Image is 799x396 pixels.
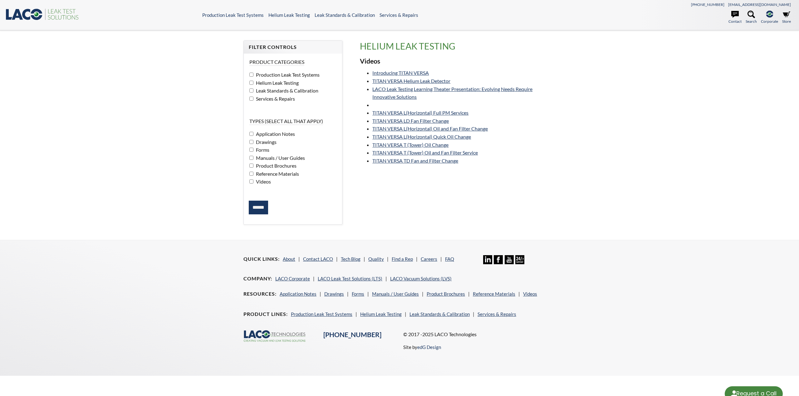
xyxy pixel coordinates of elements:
[523,291,537,297] a: Videos
[249,44,337,50] h4: Filter Controls
[360,57,556,66] h3: Videos
[352,291,364,297] a: Forms
[249,118,323,125] legend: Types (select all that apply)
[249,59,304,66] legend: Product Categories
[283,256,295,262] a: About
[372,78,450,84] a: TITAN VERSA Helium Leak Detector
[360,41,455,51] span: translation missing: en.product_groups.Helium Leak Testing
[372,142,449,148] a: TITAN VERSA T (Tower) Oil Change
[249,73,253,77] input: Production Leak Test Systems
[372,150,478,155] a: TITAN VERSA T (Tower) Oil and Fan Filter Service
[254,88,318,93] span: Leak Standards & Calibration
[254,131,295,137] span: Application Notes
[427,291,465,297] a: Product Brochures
[323,331,381,339] a: [PHONE_NUMBER]
[473,291,515,297] a: Reference Materials
[746,11,757,24] a: Search
[315,12,375,18] a: Leak Standards & Calibration
[478,311,516,317] a: Services & Repairs
[403,330,556,338] p: © 2017 -2025 LACO Technologies
[249,172,253,176] input: Reference Materials
[324,291,344,297] a: Drawings
[249,81,253,85] input: Helium Leak Testing
[515,255,524,264] img: 24/7 Support Icon
[249,88,253,93] input: Leak Standards & Calibration
[243,275,272,282] h4: Company
[280,291,316,297] a: Application Notes
[515,260,524,265] a: 24/7 Support
[249,97,253,101] input: Services & Repairs
[291,311,352,317] a: Production Leak Test Systems
[445,256,454,262] a: FAQ
[318,276,382,281] a: LACO Leak Test Solutions (LTS)
[249,156,253,160] input: Manuals / User Guides
[243,256,280,262] h4: Quick Links
[254,96,295,102] span: Services & Repairs
[368,256,384,262] a: Quality
[249,179,253,184] input: Videos
[728,11,742,24] a: Contact
[254,163,297,169] span: Product Brochures
[691,2,724,7] a: [PHONE_NUMBER]
[360,311,402,317] a: Helium Leak Testing
[249,132,253,136] input: Application Notes
[249,148,253,152] input: Forms
[249,140,253,144] input: Drawings
[390,276,452,281] a: LACO Vacuum Solutions (LVS)
[303,256,333,262] a: Contact LACO
[782,11,791,24] a: Store
[392,256,413,262] a: Find a Rep
[372,86,532,100] a: LACO Leak Testing Learning Theater Presentation: Evolving Needs Require Innovative Solutions
[372,291,419,297] a: Manuals / User Guides
[372,118,449,124] a: TITAN VERSA LD Fan Filter Change
[275,276,310,281] a: LACO Corporate
[254,147,269,153] span: Forms
[254,171,299,177] span: Reference Materials
[254,179,271,184] span: Videos
[372,158,458,164] a: TITAN VERSA TD Fan and Filter Change
[268,12,310,18] a: Helium Leak Testing
[254,72,320,78] span: Production Leak Test Systems
[372,126,488,131] a: TITAN VERSA L(Horizontal) Oil and Fan Filter Change
[403,343,441,351] p: Site by
[417,344,441,350] a: edG Design
[254,139,277,145] span: Drawings
[254,155,305,161] span: Manuals / User Guides
[421,256,437,262] a: Careers
[372,70,429,76] a: Introducing TITAN VERSA
[761,18,778,24] span: Corporate
[341,256,360,262] a: Tech Blog
[380,12,418,18] a: Services & Repairs
[202,12,264,18] a: Production Leak Test Systems
[243,311,288,317] h4: Product Lines
[254,80,299,86] span: Helium Leak Testing
[249,164,253,168] input: Product Brochures
[728,2,791,7] a: [EMAIL_ADDRESS][DOMAIN_NAME]
[243,291,277,297] h4: Resources
[372,134,471,140] a: TITAN VERSA L(Horizontal) Quick Oil Change
[372,110,468,116] a: TITAN VERSA L(Horizontal) Full PM Services
[409,311,470,317] a: Leak Standards & Calibration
